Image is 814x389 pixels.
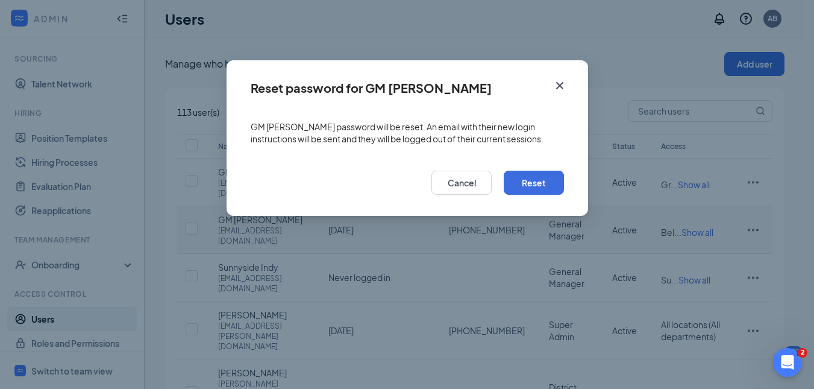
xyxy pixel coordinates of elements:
[504,171,564,195] button: Reset
[553,78,567,93] svg: Cross
[773,348,802,377] iframe: Intercom live chat
[798,348,807,358] span: 2
[251,81,492,95] div: Reset password for GM [PERSON_NAME]
[431,171,492,195] button: Cancel
[543,60,588,99] button: Close
[251,121,564,145] span: GM [PERSON_NAME] password will be reset. An email with their new login instructions will be sent ...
